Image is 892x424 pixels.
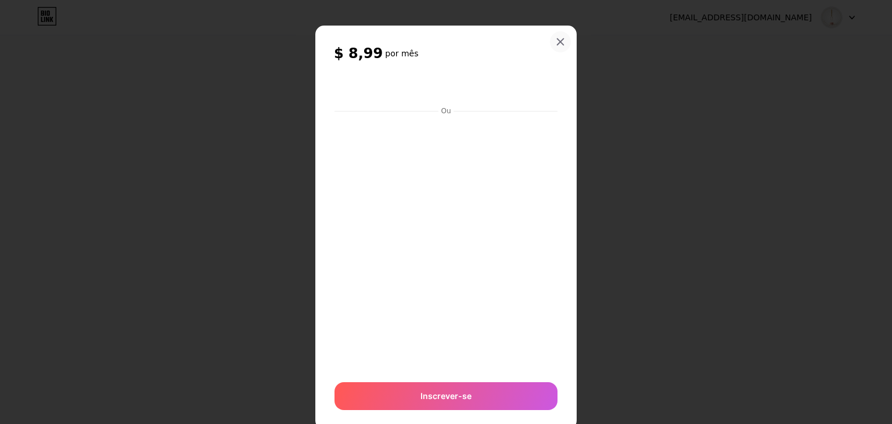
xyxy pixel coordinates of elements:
[420,391,472,401] font: Inscrever-se
[385,49,418,58] font: por mês
[332,117,560,371] iframe: Quadro seguro de entrada do pagamento
[334,75,557,103] iframe: Quadro seguro do botão de pagamento
[441,107,451,115] font: Ou
[334,45,383,62] font: $ 8,99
